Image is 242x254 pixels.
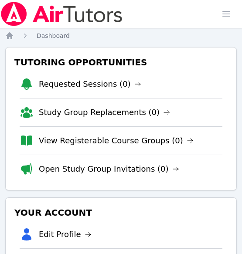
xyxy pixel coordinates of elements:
[39,163,179,175] a: Open Study Group Invitations (0)
[39,228,92,240] a: Edit Profile
[39,135,194,147] a: View Registerable Course Groups (0)
[13,54,229,70] h3: Tutoring Opportunities
[39,78,141,90] a: Requested Sessions (0)
[37,32,70,39] span: Dashboard
[5,31,237,40] nav: Breadcrumb
[37,31,70,40] a: Dashboard
[13,205,229,220] h3: Your Account
[39,106,170,119] a: Study Group Replacements (0)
